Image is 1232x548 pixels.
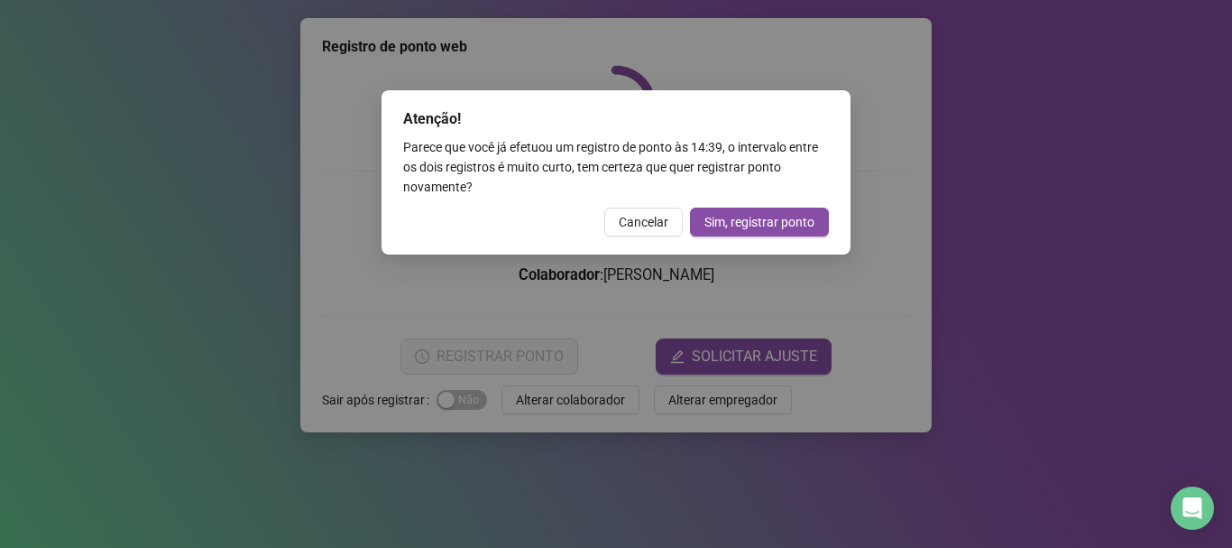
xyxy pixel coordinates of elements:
div: Open Intercom Messenger [1171,487,1214,530]
div: Atenção! [403,108,829,130]
button: Cancelar [604,208,683,237]
span: Sim, registrar ponto [704,212,814,232]
span: Cancelar [619,212,668,232]
div: Parece que você já efetuou um registro de ponto às 14:39 , o intervalo entre os dois registros é ... [403,137,829,197]
button: Sim, registrar ponto [690,208,829,237]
